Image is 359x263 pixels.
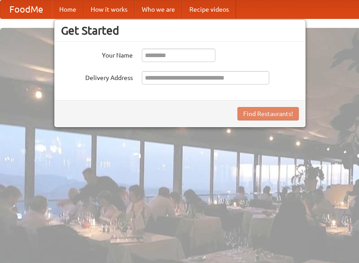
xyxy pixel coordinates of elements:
label: Your Name [61,49,133,60]
a: Home [52,0,83,18]
a: How it works [83,0,135,18]
label: Delivery Address [61,71,133,82]
a: Who we are [135,0,182,18]
a: Recipe videos [182,0,236,18]
a: FoodMe [0,0,52,18]
button: Find Restaurants! [237,107,299,120]
h3: Get Started [61,24,299,37]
